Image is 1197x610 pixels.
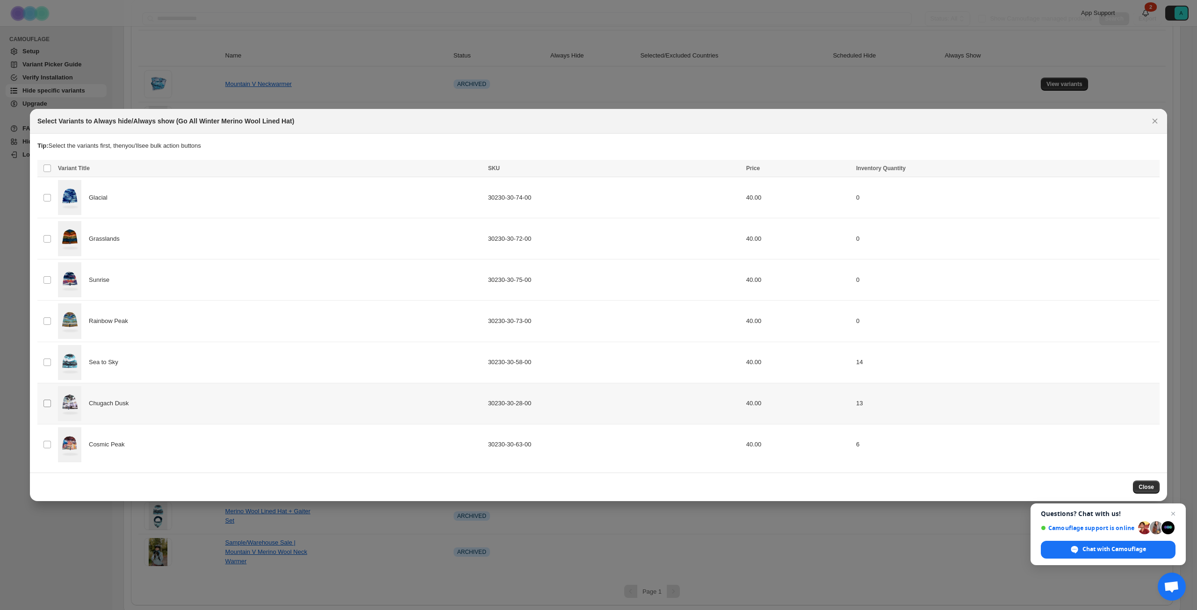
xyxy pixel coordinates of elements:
[89,275,115,285] span: Sunrise
[58,165,90,172] span: Variant Title
[853,342,1160,383] td: 14
[89,234,125,244] span: Grasslands
[743,301,853,342] td: 40.00
[853,383,1160,424] td: 13
[1041,524,1135,531] span: Camouflage support is online
[1139,483,1154,491] span: Close
[485,342,743,383] td: 30230-30-58-00
[485,218,743,259] td: 30230-30-72-00
[485,383,743,424] td: 30230-30-28-00
[485,177,743,218] td: 30230-30-74-00
[743,218,853,259] td: 40.00
[37,116,294,126] h2: Select Variants to Always hide/Always show (Go All Winter Merino Wool Lined Hat)
[485,424,743,465] td: 30230-30-63-00
[743,259,853,301] td: 40.00
[37,142,49,149] strong: Tip:
[743,342,853,383] td: 40.00
[58,180,81,215] img: Go_all_winter_merino_Glacial.png
[58,262,81,297] img: Go_all_winter_merino_Sunrise.png
[89,358,123,367] span: Sea to Sky
[89,193,113,202] span: Glacial
[37,141,1160,151] p: Select the variants first, then you'll see bulk action buttons
[485,301,743,342] td: 30230-30-73-00
[89,399,134,408] span: Chugach Dusk
[743,177,853,218] td: 40.00
[1148,115,1161,128] button: Close
[853,424,1160,465] td: 6
[1158,573,1186,601] div: Open chat
[853,218,1160,259] td: 0
[1041,510,1175,517] span: Questions? Chat with us!
[488,165,500,172] span: SKU
[58,386,81,421] img: Alpine-fit-go-all-winter-merino_wool_lined_hat_chugach_2.png
[89,316,133,326] span: Rainbow Peak
[58,427,81,462] img: Alpine-fit-go-all-winter-merino_wool_lined_hat_cosmic_3.png
[89,440,130,449] span: Cosmic Peak
[58,303,81,338] img: Go_all_winter_merino_Rainbow_Peak.png
[1168,508,1179,519] span: Close chat
[485,259,743,301] td: 30230-30-75-00
[58,345,81,380] img: Alpine-fit-go-all-winter-merino_wool_lined_hat_sea_to_sky_2.png
[1133,481,1160,494] button: Close
[853,301,1160,342] td: 0
[58,221,81,256] img: Go_all_winter_merino_Grasslands.png
[853,259,1160,301] td: 0
[853,177,1160,218] td: 0
[1041,541,1175,559] div: Chat with Camouflage
[746,165,760,172] span: Price
[1082,545,1146,553] span: Chat with Camouflage
[743,383,853,424] td: 40.00
[856,165,906,172] span: Inventory Quantity
[743,424,853,465] td: 40.00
